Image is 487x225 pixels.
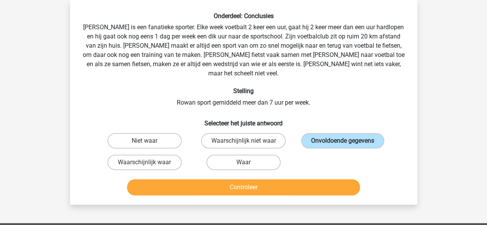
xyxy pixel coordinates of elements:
[201,133,286,148] label: Waarschijnlijk niet waar
[82,113,405,127] h6: Selecteer het juiste antwoord
[107,133,182,148] label: Niet waar
[206,155,281,170] label: Waar
[127,179,360,195] button: Controleer
[73,12,414,198] div: [PERSON_NAME] is een fanatieke sporter. Elke week voetbalt 2 keer een uur, gaat hij 2 keer meer d...
[82,87,405,95] h6: Stelling
[301,133,384,148] label: Onvoldoende gegevens
[82,12,405,20] h6: Onderdeel: Conclusies
[107,155,182,170] label: Waarschijnlijk waar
